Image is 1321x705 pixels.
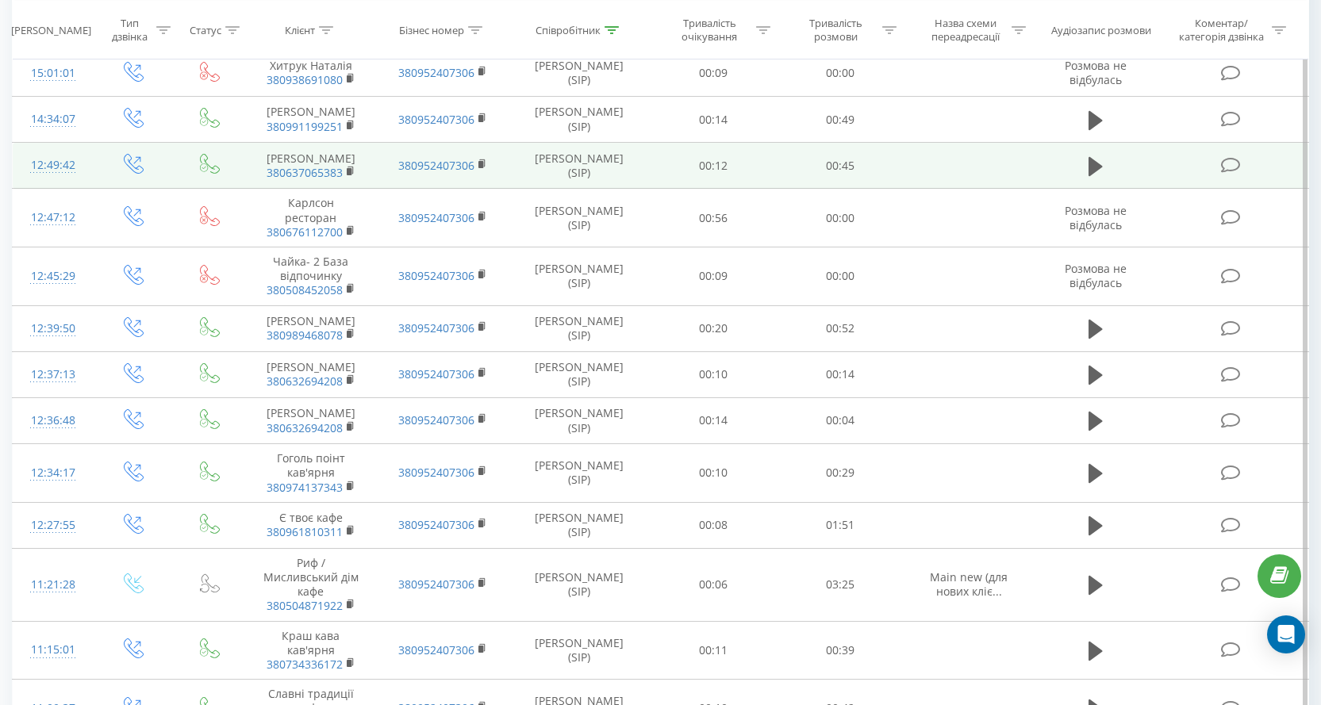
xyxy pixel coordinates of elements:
a: 380952407306 [398,366,474,381]
div: Статус [190,23,221,36]
td: [PERSON_NAME] (SIP) [509,502,651,548]
a: 380991199251 [267,119,343,134]
td: 00:29 [777,444,904,503]
a: 380952407306 [398,577,474,592]
td: [PERSON_NAME] (SIP) [509,444,651,503]
td: 00:14 [650,97,777,143]
a: 380734336172 [267,657,343,672]
span: Розмова не відбулась [1065,58,1127,87]
div: Співробітник [536,23,601,36]
td: Риф / Мисливський дім кафе [245,548,377,621]
td: 00:12 [650,143,777,189]
td: 00:10 [650,351,777,397]
a: 380952407306 [398,517,474,532]
span: Main new (для нових кліє... [930,569,1008,599]
td: Краш кава кав'ярня [245,621,377,680]
td: Гоголь поінт кав'ярня [245,444,377,503]
td: Хитрук Наталія [245,50,377,96]
td: 00:52 [777,305,904,351]
div: 12:49:42 [29,150,78,181]
span: Розмова не відбулась [1065,203,1127,232]
td: [PERSON_NAME] (SIP) [509,397,651,443]
div: 15:01:01 [29,58,78,89]
div: Аудіозапис розмови [1051,23,1151,36]
td: [PERSON_NAME] (SIP) [509,621,651,680]
td: [PERSON_NAME] [245,397,377,443]
td: 00:39 [777,621,904,680]
a: 380952407306 [398,210,474,225]
td: 00:45 [777,143,904,189]
td: 03:25 [777,548,904,621]
div: Назва схеми переадресації [923,17,1008,44]
a: 380632694208 [267,420,343,435]
a: 380952407306 [398,112,474,127]
td: 00:14 [650,397,777,443]
a: 380952407306 [398,158,474,173]
div: Бізнес номер [399,23,464,36]
td: Є твоє кафе [245,502,377,548]
a: 380632694208 [267,374,343,389]
div: 12:45:29 [29,261,78,292]
td: 00:04 [777,397,904,443]
div: 12:39:50 [29,313,78,344]
td: 00:00 [777,50,904,96]
div: Тривалість розмови [793,17,878,44]
td: 01:51 [777,502,904,548]
a: 380952407306 [398,320,474,335]
a: 380952407306 [398,412,474,427]
td: 00:11 [650,621,777,680]
div: Open Intercom Messenger [1267,615,1305,653]
div: 12:36:48 [29,405,78,436]
div: 12:37:13 [29,359,78,390]
div: 12:34:17 [29,458,78,489]
div: 11:15:01 [29,634,78,665]
td: [PERSON_NAME] (SIP) [509,189,651,247]
div: Тип дзвінка [107,17,152,44]
td: 00:14 [777,351,904,397]
td: [PERSON_NAME] [245,97,377,143]
a: 380637065383 [267,165,343,180]
span: Розмова не відбулась [1065,261,1127,290]
a: 380938691080 [267,72,343,87]
td: Чайка- 2 База відпочинку [245,247,377,306]
td: [PERSON_NAME] (SIP) [509,247,651,306]
td: 00:00 [777,189,904,247]
div: Клієнт [285,23,315,36]
td: 00:56 [650,189,777,247]
a: 380952407306 [398,65,474,80]
div: 12:27:55 [29,510,78,541]
td: 00:10 [650,444,777,503]
td: 00:06 [650,548,777,621]
td: [PERSON_NAME] (SIP) [509,50,651,96]
td: 00:09 [650,50,777,96]
td: Карлсон ресторан [245,189,377,247]
td: [PERSON_NAME] [245,351,377,397]
div: 14:34:07 [29,104,78,135]
td: 00:08 [650,502,777,548]
td: [PERSON_NAME] (SIP) [509,97,651,143]
a: 380974137343 [267,480,343,495]
td: [PERSON_NAME] (SIP) [509,351,651,397]
div: [PERSON_NAME] [11,23,91,36]
td: [PERSON_NAME] [245,143,377,189]
a: 380952407306 [398,465,474,480]
td: 00:20 [650,305,777,351]
div: Коментар/категорія дзвінка [1175,17,1268,44]
a: 380508452058 [267,282,343,297]
td: [PERSON_NAME] (SIP) [509,548,651,621]
div: Тривалість очікування [667,17,752,44]
div: 12:47:12 [29,202,78,233]
a: 380952407306 [398,642,474,657]
div: 11:21:28 [29,569,78,600]
td: [PERSON_NAME] (SIP) [509,305,651,351]
td: [PERSON_NAME] (SIP) [509,143,651,189]
a: 380952407306 [398,268,474,283]
a: 380504871922 [267,598,343,613]
td: 00:49 [777,97,904,143]
td: 00:00 [777,247,904,306]
a: 380676112700 [267,224,343,239]
a: 380989468078 [267,328,343,343]
td: 00:09 [650,247,777,306]
td: [PERSON_NAME] [245,305,377,351]
a: 380961810311 [267,524,343,539]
